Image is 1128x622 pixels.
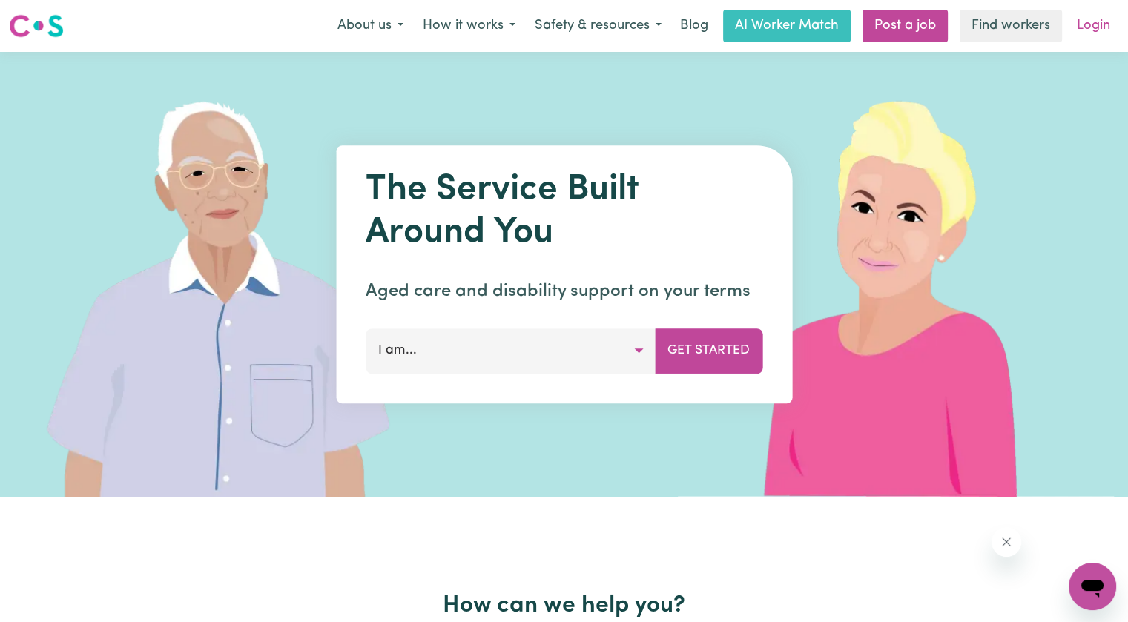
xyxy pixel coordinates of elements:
iframe: Button to launch messaging window [1069,563,1116,610]
a: Find workers [960,10,1062,42]
a: Blog [671,10,717,42]
button: Safety & resources [525,10,671,42]
button: About us [328,10,413,42]
h2: How can we help you? [84,592,1045,620]
h1: The Service Built Around You [366,169,762,254]
p: Aged care and disability support on your terms [366,278,762,305]
img: Careseekers logo [9,13,64,39]
a: Login [1068,10,1119,42]
a: Careseekers logo [9,9,64,43]
button: Get Started [655,328,762,373]
span: Need any help? [9,10,90,22]
a: Post a job [863,10,948,42]
button: How it works [413,10,525,42]
iframe: Close message [992,527,1021,557]
button: I am... [366,328,656,373]
a: AI Worker Match [723,10,851,42]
